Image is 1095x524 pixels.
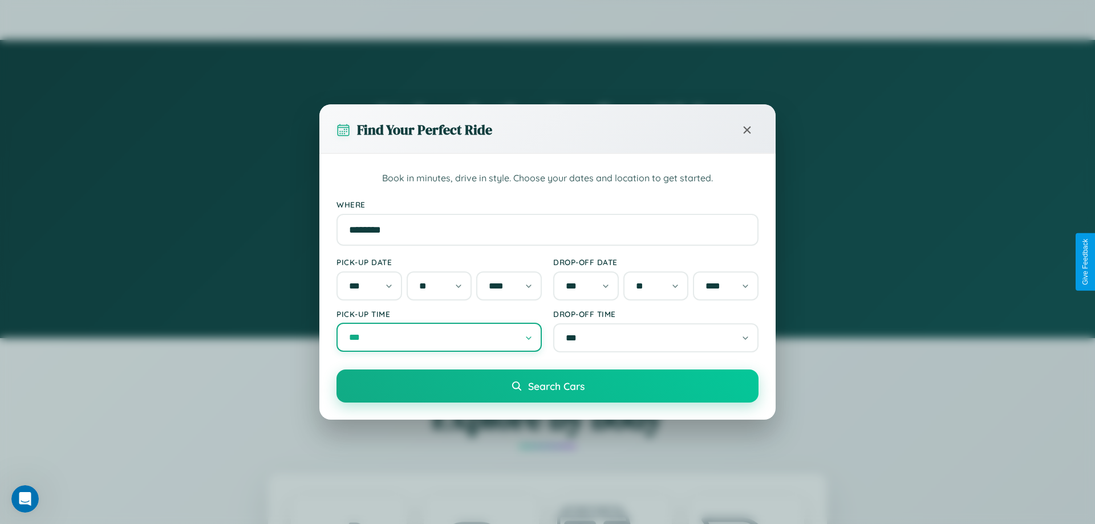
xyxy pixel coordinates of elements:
label: Pick-up Time [336,309,542,319]
h3: Find Your Perfect Ride [357,120,492,139]
label: Drop-off Time [553,309,759,319]
label: Where [336,200,759,209]
label: Drop-off Date [553,257,759,267]
label: Pick-up Date [336,257,542,267]
button: Search Cars [336,369,759,403]
p: Book in minutes, drive in style. Choose your dates and location to get started. [336,171,759,186]
span: Search Cars [528,380,585,392]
